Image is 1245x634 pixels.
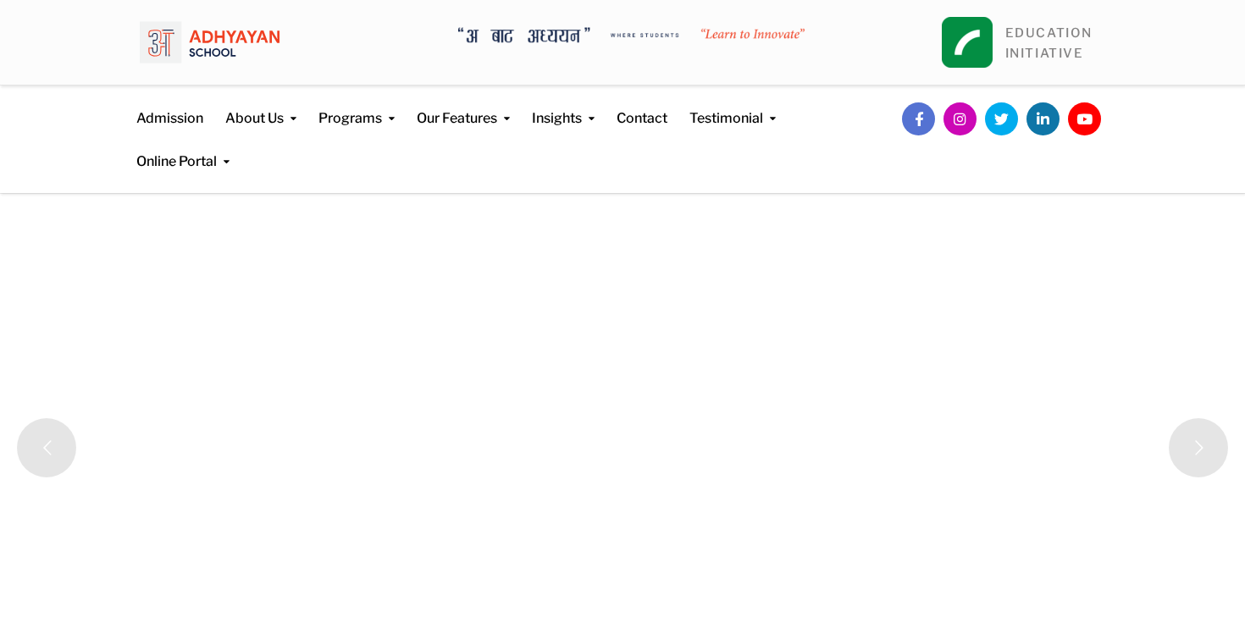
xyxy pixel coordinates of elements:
[1005,25,1093,61] a: EDUCATIONINITIATIVE
[136,85,203,129] a: Admission
[225,85,296,129] a: About Us
[318,85,395,129] a: Programs
[458,27,805,43] img: A Bata Adhyayan where students learn to Innovate
[136,129,230,172] a: Online Portal
[532,85,595,129] a: Insights
[417,85,510,129] a: Our Features
[942,17,993,68] img: square_leapfrog
[617,85,667,129] a: Contact
[140,13,279,72] img: logo
[689,85,776,129] a: Testimonial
